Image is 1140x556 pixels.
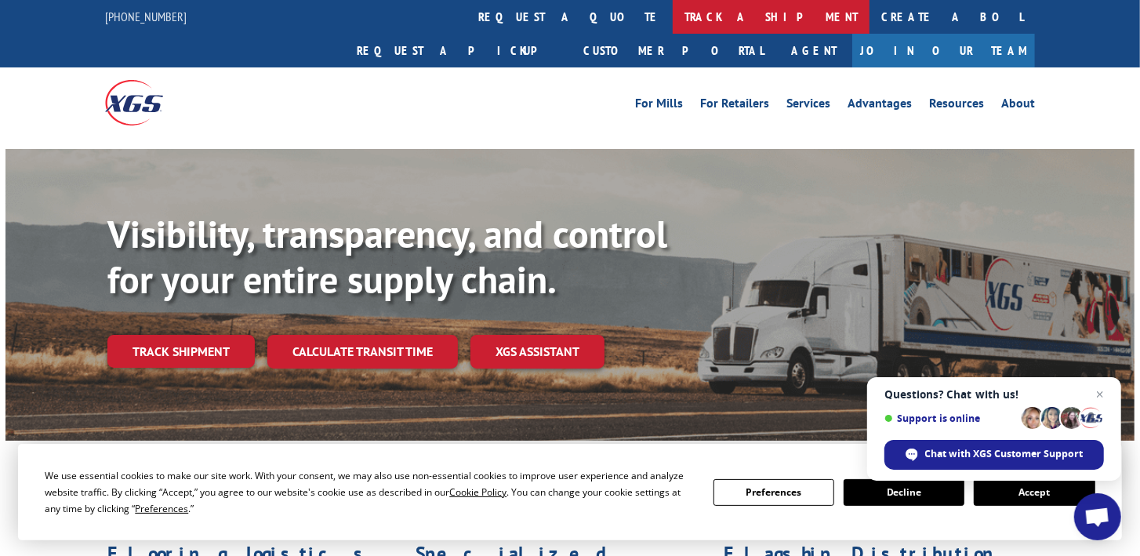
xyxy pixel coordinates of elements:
[775,34,852,67] a: Agent
[449,485,506,499] span: Cookie Policy
[45,467,694,517] div: We use essential cookies to make our site work. With your consent, we may also use non-essential ...
[18,444,1122,540] div: Cookie Consent Prompt
[974,479,1095,506] button: Accept
[884,412,1016,424] span: Support is online
[1091,385,1109,404] span: Close chat
[700,97,769,114] a: For Retailers
[635,97,683,114] a: For Mills
[105,9,187,24] a: [PHONE_NUMBER]
[1001,97,1035,114] a: About
[1074,493,1121,540] div: Open chat
[267,335,458,369] a: Calculate transit time
[107,335,255,368] a: Track shipment
[925,447,1084,461] span: Chat with XGS Customer Support
[852,34,1035,67] a: Join Our Team
[470,335,604,369] a: XGS ASSISTANT
[135,502,188,515] span: Preferences
[572,34,775,67] a: Customer Portal
[884,388,1104,401] span: Questions? Chat with us!
[107,209,667,303] b: Visibility, transparency, and control for your entire supply chain.
[844,479,964,506] button: Decline
[884,440,1104,470] div: Chat with XGS Customer Support
[786,97,830,114] a: Services
[345,34,572,67] a: Request a pickup
[929,97,984,114] a: Resources
[713,479,834,506] button: Preferences
[848,97,912,114] a: Advantages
